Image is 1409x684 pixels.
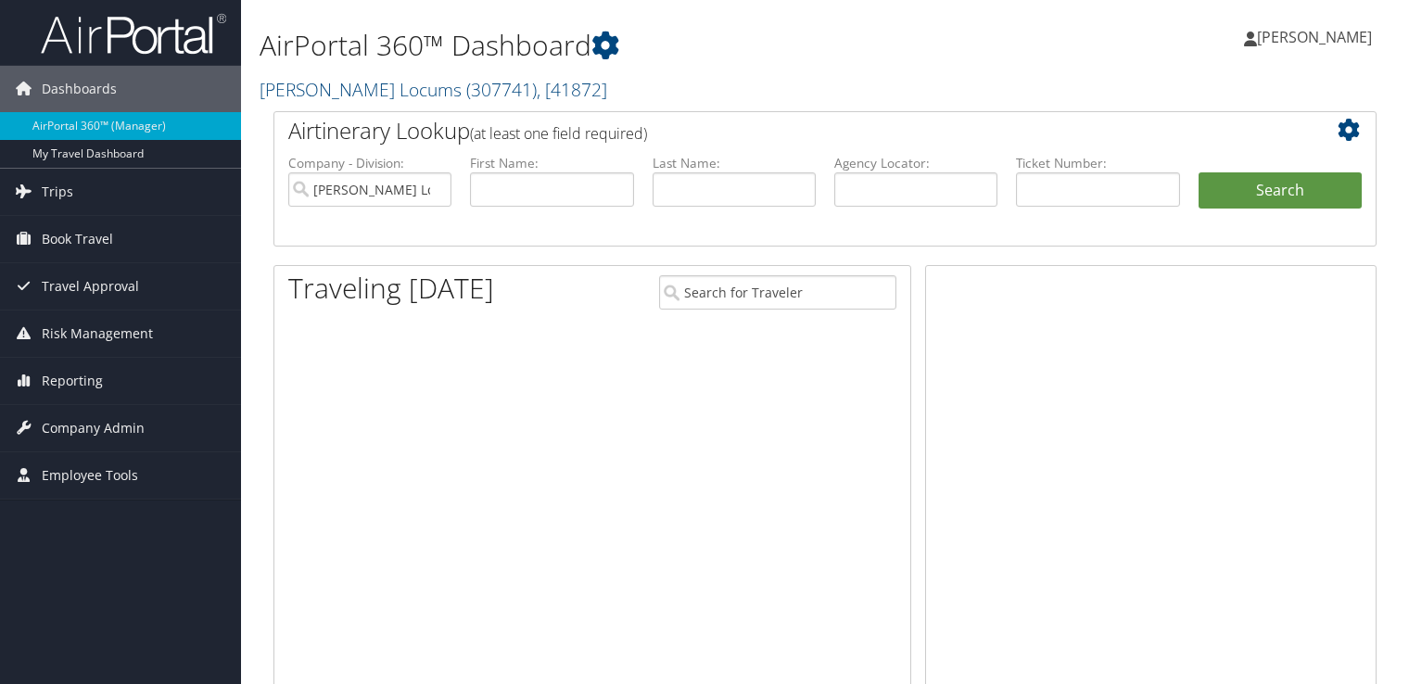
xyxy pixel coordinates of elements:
span: Trips [42,169,73,215]
span: Dashboards [42,66,117,112]
button: Search [1199,172,1362,209]
h1: Traveling [DATE] [288,269,494,308]
span: ( 307741 ) [466,77,537,102]
label: Company - Division: [288,154,451,172]
span: Employee Tools [42,452,138,499]
a: [PERSON_NAME] Locums [260,77,607,102]
span: (at least one field required) [470,123,647,144]
h2: Airtinerary Lookup [288,115,1270,146]
span: , [ 41872 ] [537,77,607,102]
label: First Name: [470,154,633,172]
span: Company Admin [42,405,145,451]
span: Risk Management [42,310,153,357]
a: [PERSON_NAME] [1244,9,1390,65]
img: airportal-logo.png [41,12,226,56]
input: Search for Traveler [659,275,896,310]
label: Agency Locator: [834,154,997,172]
span: Reporting [42,358,103,404]
span: Book Travel [42,216,113,262]
h1: AirPortal 360™ Dashboard [260,26,1013,65]
span: Travel Approval [42,263,139,310]
label: Last Name: [653,154,816,172]
label: Ticket Number: [1016,154,1179,172]
span: [PERSON_NAME] [1257,27,1372,47]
